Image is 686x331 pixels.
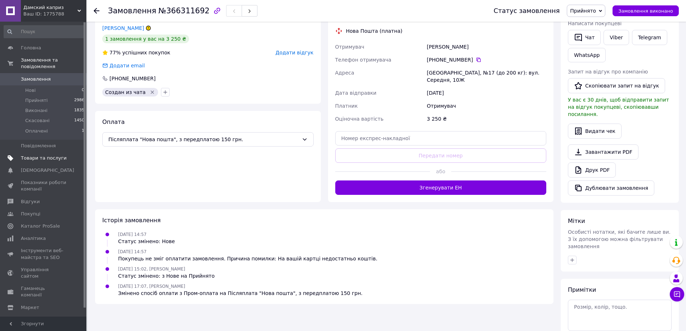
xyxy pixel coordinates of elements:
[74,117,84,124] span: 1450
[430,168,451,175] span: або
[604,30,629,45] a: Viber
[118,284,185,289] span: [DATE] 17:07, [PERSON_NAME]
[118,255,377,262] div: Покупець не зміг оплатити замовлення. Причина помилки: На вашій картці недостатньо коштів.
[613,5,679,16] button: Замовлення виконано
[21,304,39,311] span: Маркет
[425,112,548,125] div: 3 250 ₴
[21,223,60,229] span: Каталог ProSale
[149,89,155,95] svg: Видалити мітку
[109,50,121,55] span: 77%
[632,30,667,45] a: Telegram
[568,30,601,45] button: Чат
[21,57,86,70] span: Замовлення та повідомлення
[568,48,606,62] a: WhatsApp
[568,286,596,293] span: Примітки
[568,162,616,178] a: Друк PDF
[21,211,40,217] span: Покупці
[618,8,673,14] span: Замовлення виконано
[25,87,36,94] span: Нові
[568,21,622,26] span: Написати покупцеві
[94,7,99,14] div: Повернутися назад
[335,90,377,96] span: Дата відправки
[118,290,363,297] div: Змінено спосіб оплати з Пром-оплата на Післяплата "Нова пошта", з передплатою 150 грн.
[118,267,185,272] span: [DATE] 15:02, [PERSON_NAME]
[494,7,560,14] div: Статус замовлення
[568,97,669,117] span: У вас є 30 днів, щоб відправити запит на відгук покупцеві, скопіювавши посилання.
[425,40,548,53] div: [PERSON_NAME]
[74,97,84,104] span: 2986
[102,118,125,125] span: Оплата
[568,218,585,224] span: Мітки
[102,25,144,31] a: [PERSON_NAME]
[21,235,46,242] span: Аналітика
[102,217,161,224] span: Історія замовлення
[118,238,175,245] div: Статус змінено: Нове
[21,179,67,192] span: Показники роботи компанії
[109,75,156,82] div: [PHONE_NUMBER]
[335,103,358,109] span: Платник
[25,97,48,104] span: Прийняті
[568,144,638,160] a: Завантажити PDF
[568,229,671,249] span: Особисті нотатки, які бачите лише ви. З їх допомогою можна фільтрувати замовлення
[105,89,145,95] span: Создан из чата
[21,143,56,149] span: Повідомлення
[275,50,313,55] span: Додати відгук
[74,107,84,114] span: 1835
[23,4,77,11] span: Дамский каприз
[23,11,86,17] div: Ваш ID: 1775788
[109,62,145,69] div: Додати email
[21,76,51,82] span: Замовлення
[344,27,404,35] div: Нова Пошта (платна)
[25,107,48,114] span: Виконані
[158,6,210,15] span: №366311692
[25,117,50,124] span: Скасовані
[102,62,145,69] div: Додати email
[102,35,189,43] div: 1 замовлення у вас на 3 250 ₴
[425,99,548,112] div: Отримувач
[21,247,67,260] span: Інструменти веб-майстра та SEO
[568,78,665,93] button: Скопіювати запит на відгук
[425,66,548,86] div: [GEOGRAPHIC_DATA], №17 (до 200 кг): вул. Середня, 10Ж
[21,285,67,298] span: Гаманець компанії
[335,180,547,195] button: Згенерувати ЕН
[21,198,40,205] span: Відгуки
[82,87,84,94] span: 0
[570,8,596,14] span: Прийнято
[4,25,85,38] input: Пошук
[427,56,546,63] div: [PHONE_NUMBER]
[102,49,170,56] div: успішних покупок
[118,232,147,237] span: [DATE] 14:57
[21,45,41,51] span: Головна
[118,272,215,279] div: Статус змінено: з Нове на Прийнято
[568,124,622,139] button: Видати чек
[425,86,548,99] div: [DATE]
[82,128,84,134] span: 1
[335,57,391,63] span: Телефон отримувача
[568,180,654,196] button: Дублювати замовлення
[670,287,684,301] button: Чат з покупцем
[108,6,156,15] span: Замовлення
[335,116,384,122] span: Оціночна вартість
[335,44,364,50] span: Отримувач
[25,128,48,134] span: Оплачені
[335,70,354,76] span: Адреса
[21,167,74,174] span: [DEMOGRAPHIC_DATA]
[108,135,299,143] span: Післяплата "Нова пошта", з передплатою 150 грн.
[118,249,147,254] span: [DATE] 14:57
[21,155,67,161] span: Товари та послуги
[568,69,648,75] span: Запит на відгук про компанію
[21,267,67,279] span: Управління сайтом
[335,131,547,146] input: Номер експрес-накладної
